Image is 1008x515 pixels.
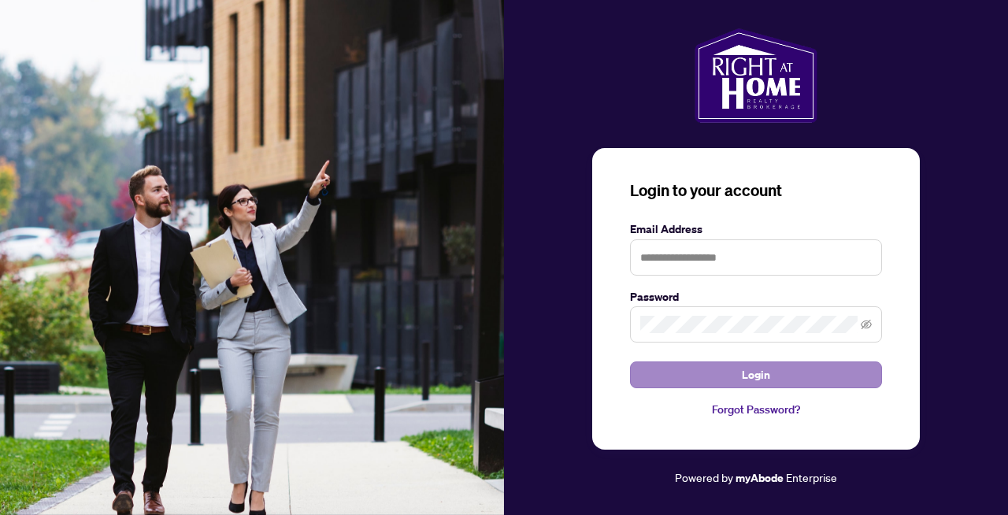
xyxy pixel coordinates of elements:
img: ma-logo [695,28,817,123]
span: Login [742,362,770,387]
label: Email Address [630,220,882,238]
button: Login [630,361,882,388]
h3: Login to your account [630,180,882,202]
span: eye-invisible [861,319,872,330]
a: Forgot Password? [630,401,882,418]
label: Password [630,288,882,306]
span: Powered by [675,470,733,484]
a: myAbode [736,469,784,487]
span: Enterprise [786,470,837,484]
